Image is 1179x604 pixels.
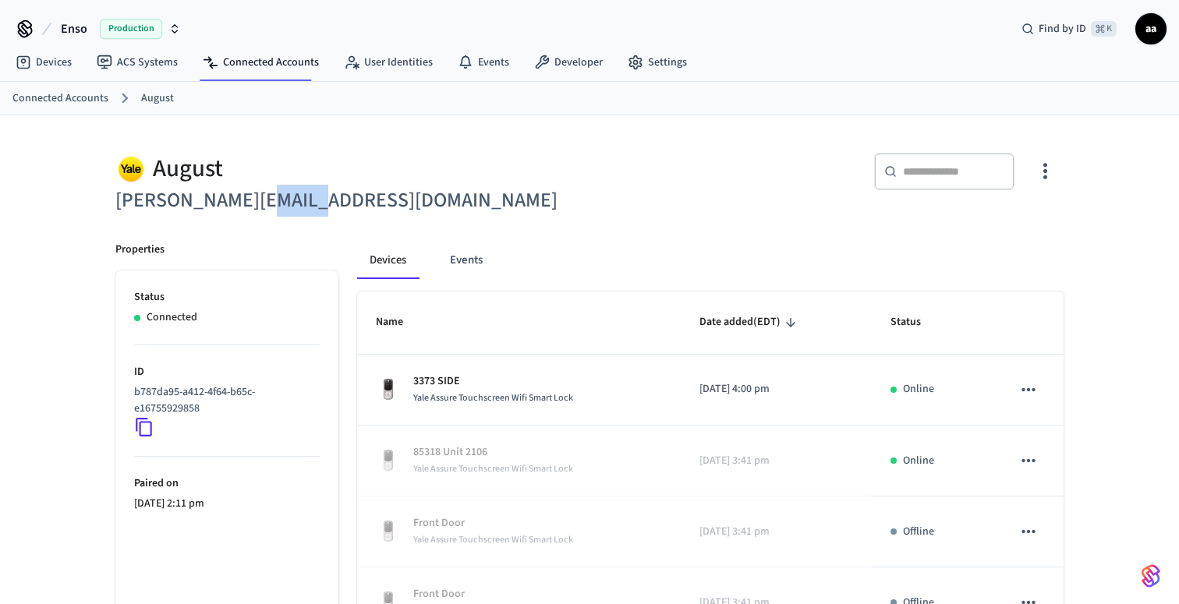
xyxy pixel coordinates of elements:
[115,185,580,217] h6: [PERSON_NAME][EMAIL_ADDRESS][DOMAIN_NAME]
[903,381,934,397] p: Online
[134,475,320,492] p: Paired on
[1137,15,1165,43] span: aa
[1142,563,1160,588] img: SeamLogoGradient.69752ec5.svg
[413,515,573,532] p: Front Door
[903,453,934,469] p: Online
[413,373,573,390] p: 3373 SIDE
[376,377,401,402] img: Yale Assure Touchscreen Wifi Smart Lock, Satin Nickel, Front
[699,381,853,397] p: [DATE] 4:00 pm
[699,453,853,469] p: [DATE] 3:41 pm
[115,242,165,258] p: Properties
[699,524,853,540] p: [DATE] 3:41 pm
[413,444,573,461] p: 85318 Unit 2106
[445,48,522,76] a: Events
[141,90,174,107] a: August
[522,48,615,76] a: Developer
[134,289,320,306] p: Status
[357,242,1064,279] div: connected account tabs
[147,309,197,326] p: Connected
[100,19,162,39] span: Production
[134,384,313,417] p: b787da95-a412-4f64-b65c-e16755929858
[134,364,320,380] p: ID
[437,242,495,279] button: Events
[413,533,573,546] span: Yale Assure Touchscreen Wifi Smart Lock
[3,48,84,76] a: Devices
[413,391,573,404] span: Yale Assure Touchscreen Wifi Smart Lock
[1039,21,1086,37] span: Find by ID
[413,462,573,475] span: Yale Assure Touchscreen Wifi Smart Lock
[413,586,573,602] p: Front Door
[115,153,147,185] img: Yale Logo, Square
[903,524,934,540] p: Offline
[376,519,401,544] img: Yale Assure Touchscreen Wifi Smart Lock, Satin Nickel, Front
[1135,13,1167,44] button: aa
[357,242,419,279] button: Devices
[61,19,87,38] span: Enso
[84,48,190,76] a: ACS Systems
[376,448,401,473] img: Yale Assure Touchscreen Wifi Smart Lock, Satin Nickel, Front
[331,48,445,76] a: User Identities
[134,496,320,512] p: [DATE] 2:11 pm
[115,153,580,185] div: August
[12,90,108,107] a: Connected Accounts
[190,48,331,76] a: Connected Accounts
[699,310,801,334] span: Date added(EDT)
[615,48,699,76] a: Settings
[1091,21,1117,37] span: ⌘ K
[376,310,423,334] span: Name
[890,310,941,334] span: Status
[1009,15,1129,43] div: Find by ID⌘ K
